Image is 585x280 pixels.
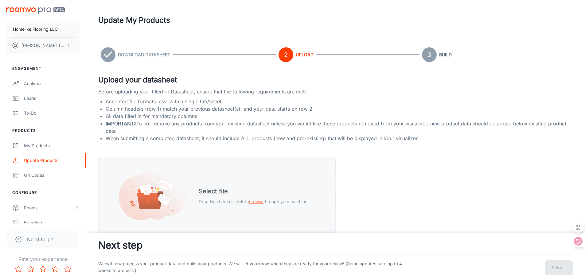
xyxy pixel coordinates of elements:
p: [PERSON_NAME] Tang [21,42,65,49]
div: Update Products [24,157,80,164]
p: Before uploading your filled-in Datasheet, ensure that the following requirements are met: [98,88,573,95]
h1: Update My Products [98,15,170,26]
button: Rate 3 star [37,263,49,275]
p: Homelike Flooring LLC [13,26,58,33]
button: Rate 5 star [61,263,74,275]
img: Roomvo PRO Beta [6,7,65,14]
li: Column headers (row 1) match your previous datasheet(s), and your data starts on row 2 [106,105,575,112]
span: IMPORTANT: [106,120,135,127]
h3: Next step [98,238,573,253]
div: Analytics [24,80,80,87]
p: We will now process your product data and build your products. We will let you know when they are... [98,260,407,275]
div: Branding [24,219,80,226]
div: To-do [24,110,80,116]
button: Rate 1 star [12,263,25,275]
div: QR Codes [24,172,80,179]
h6: Upload [296,51,314,58]
h6: Download Datasheet [118,51,170,58]
text: 2 [284,51,288,58]
span: browse [249,199,263,204]
li: All data filled in for mandatory columns [106,112,575,120]
p: Drop files here or click to through your machine [199,198,307,205]
button: Rate 2 star [25,263,37,275]
h6: Build [439,51,452,58]
text: 3 [427,51,431,58]
p: Rate your experience [5,255,81,263]
div: Leads [24,95,80,102]
li: Do not remove any products from your existing datasheet unless you would like those products remo... [106,120,575,135]
span: Need help? [27,236,53,243]
h4: Upload your datasheet [98,74,573,85]
div: Rooms [24,204,75,211]
button: Homelike Flooring LLC [6,21,80,37]
h5: Select file [199,187,307,196]
button: [PERSON_NAME] Tang [6,37,80,53]
button: Rate 4 star [49,263,61,275]
div: Select fileDrop files here or click tobrowsethrough your machine [98,157,336,235]
li: When submitting a completed datasheet, it should include ALL products (new and pre-existing) that... [106,135,575,142]
li: Accepted file formats: csv, with a single tab/sheet [106,98,575,105]
div: My Products [24,142,80,149]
